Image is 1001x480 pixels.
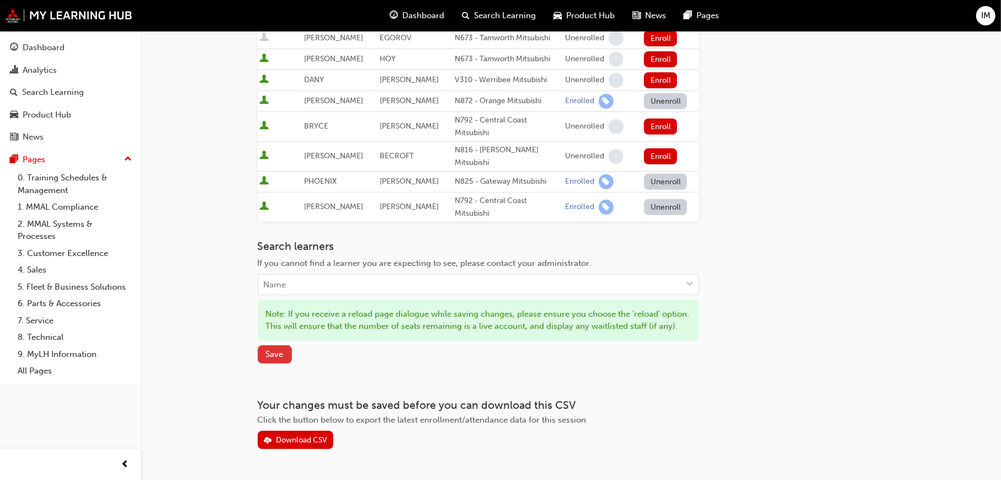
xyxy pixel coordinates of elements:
div: V310 - Werribee Mitsubishi [455,74,561,87]
a: 9. MyLH Information [13,346,136,363]
h3: Search learners [258,240,699,253]
div: Name [264,279,286,291]
div: Pages [23,153,45,166]
div: Unenrolled [565,151,604,162]
div: Dashboard [23,41,65,54]
span: news-icon [10,132,18,142]
div: Enrolled [565,202,594,212]
span: User is active [260,176,269,187]
button: Enroll [644,148,677,164]
a: 3. Customer Excellence [13,245,136,262]
div: N872 - Orange Mitsubishi [455,95,561,108]
a: 2. MMAL Systems & Processes [13,216,136,245]
a: Product Hub [4,105,136,125]
span: [PERSON_NAME] [304,151,363,161]
span: News [645,9,666,22]
a: Analytics [4,60,136,81]
button: Unenroll [644,174,687,190]
span: search-icon [462,9,470,23]
span: search-icon [10,88,18,98]
span: [PERSON_NAME] [380,202,439,211]
button: DashboardAnalyticsSearch LearningProduct HubNews [4,35,136,150]
span: learningRecordVerb_ENROLL-icon [599,174,614,189]
a: News [4,127,136,147]
span: learningRecordVerb_NONE-icon [609,149,624,164]
span: learningRecordVerb_NONE-icon [609,73,624,88]
span: news-icon [632,9,641,23]
button: Unenroll [644,199,687,215]
span: If you cannot find a learner you are expecting to see, please contact your administrator. [258,258,592,268]
span: [PERSON_NAME] [304,54,363,63]
span: learningRecordVerb_NONE-icon [609,52,624,67]
span: [PERSON_NAME] [380,177,439,186]
button: Enroll [644,30,677,46]
button: IM [976,6,995,25]
span: learningRecordVerb_ENROLL-icon [599,94,614,109]
button: Enroll [644,72,677,88]
div: Analytics [23,64,57,77]
div: Download CSV [276,435,327,445]
span: guage-icon [390,9,398,23]
a: news-iconNews [624,4,675,27]
span: User is active [260,54,269,65]
div: Unenrolled [565,54,604,65]
div: Enrolled [565,177,594,187]
span: [PERSON_NAME] [304,202,363,211]
div: N673 - Tamworth Mitsubishi [455,32,561,45]
div: Unenrolled [565,33,604,44]
a: 5. Fleet & Business Solutions [13,279,136,296]
span: [PERSON_NAME] [304,33,363,42]
a: car-iconProduct Hub [545,4,624,27]
span: [PERSON_NAME] [380,75,439,84]
a: 7. Service [13,312,136,329]
span: learningRecordVerb_NONE-icon [609,119,624,134]
div: N673 - Tamworth Mitsubishi [455,53,561,66]
div: N825 - Gateway Mitsubishi [455,175,561,188]
span: User is active [260,151,269,162]
span: User is active [260,121,269,132]
h3: Your changes must be saved before you can download this CSV [258,399,699,412]
span: Dashboard [402,9,444,22]
span: Click the button below to export the latest enrollment/attendance data for this session [258,415,587,425]
a: 6. Parts & Accessories [13,295,136,312]
span: car-icon [553,9,562,23]
button: Unenroll [644,93,687,109]
div: Note: If you receive a reload page dialogue while saving changes, please ensure you choose the 'r... [258,300,699,341]
span: BECROFT [380,151,414,161]
span: download-icon [264,436,271,446]
a: 4. Sales [13,262,136,279]
span: IM [981,9,991,22]
a: 8. Technical [13,329,136,346]
span: [PERSON_NAME] [304,96,363,105]
div: Search Learning [22,86,84,99]
span: Search Learning [474,9,536,22]
a: Dashboard [4,38,136,58]
a: Search Learning [4,82,136,103]
div: Product Hub [23,109,71,121]
span: Pages [696,9,719,22]
span: [PERSON_NAME] [380,121,439,131]
span: chart-icon [10,66,18,76]
span: HOY [380,54,396,63]
button: Save [258,345,292,364]
a: 0. Training Schedules & Management [13,169,136,199]
span: prev-icon [121,458,130,472]
div: Unenrolled [565,121,604,132]
a: mmal [6,8,132,23]
a: All Pages [13,362,136,380]
div: Enrolled [565,96,594,106]
span: learningRecordVerb_NONE-icon [609,31,624,46]
span: car-icon [10,110,18,120]
span: EGOROV [380,33,412,42]
span: DANY [304,75,324,84]
span: PHOENIX [304,177,337,186]
span: User is inactive [260,33,269,44]
span: learningRecordVerb_ENROLL-icon [599,200,614,215]
a: 1. MMAL Compliance [13,199,136,216]
div: N816 - [PERSON_NAME] Mitsubishi [455,144,561,169]
button: Enroll [644,119,677,135]
span: User is active [260,74,269,86]
div: N792 - Central Coast Mitsubishi [455,195,561,220]
a: search-iconSearch Learning [453,4,545,27]
a: pages-iconPages [675,4,728,27]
